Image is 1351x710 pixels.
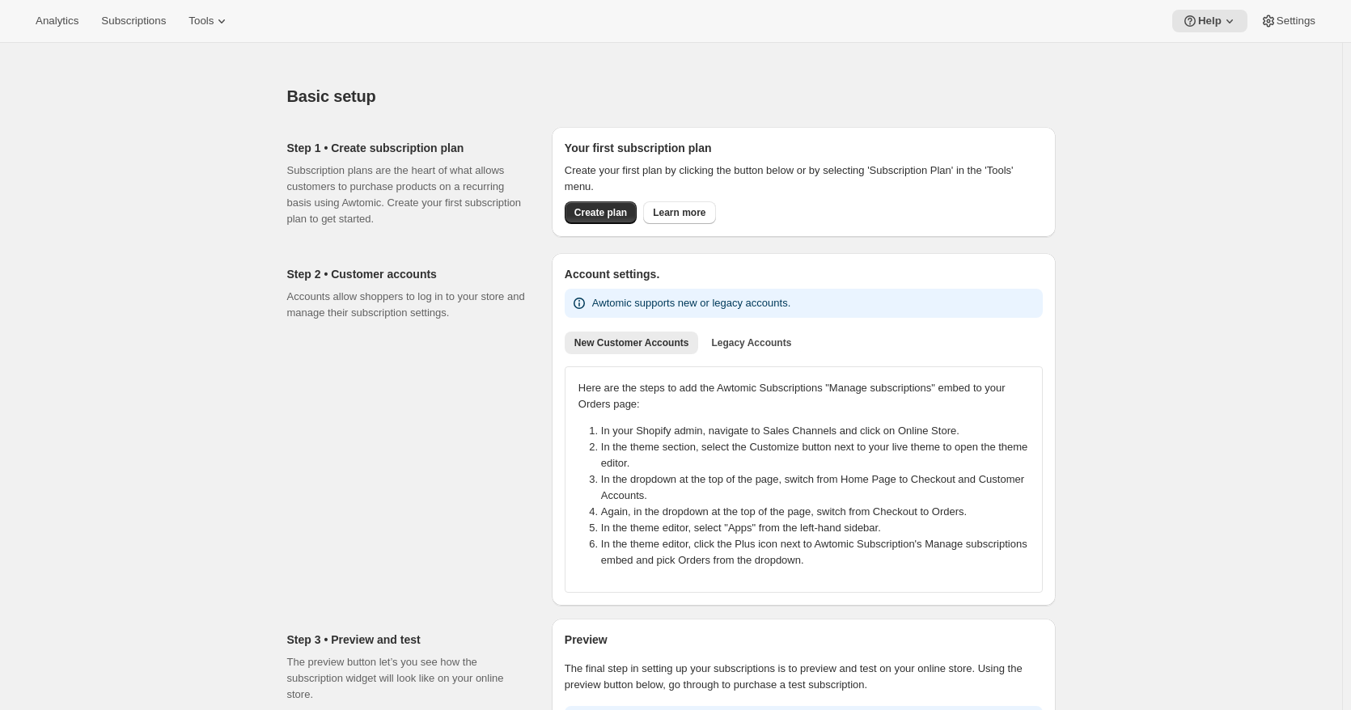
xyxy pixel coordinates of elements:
[565,661,1043,693] p: The final step in setting up your subscriptions is to preview and test on your online store. Usin...
[565,266,1043,282] h2: Account settings.
[565,632,1043,648] h2: Preview
[1277,15,1315,27] span: Settings
[287,632,526,648] h2: Step 3 • Preview and test
[565,332,699,354] button: New Customer Accounts
[179,10,239,32] button: Tools
[592,295,790,311] p: Awtomic supports new or legacy accounts.
[601,471,1039,504] li: In the dropdown at the top of the page, switch from Home Page to Checkout and Customer Accounts.
[565,140,1043,156] h2: Your first subscription plan
[101,15,166,27] span: Subscriptions
[36,15,78,27] span: Analytics
[601,504,1039,520] li: Again, in the dropdown at the top of the page, switch from Checkout to Orders.
[1198,15,1222,27] span: Help
[601,536,1039,568] li: In the theme editor, click the Plus icon next to Awtomic Subscription's Manage subscriptions embe...
[287,140,526,156] h2: Step 1 • Create subscription plan
[565,201,637,224] button: Create plan
[601,520,1039,536] li: In the theme editor, select "Apps" from the left-hand sidebar.
[565,163,1043,195] p: Create your first plan by clicking the button below or by selecting 'Subscription Plan' in the 'T...
[711,336,791,349] span: Legacy Accounts
[578,380,1029,412] p: Here are the steps to add the Awtomic Subscriptions "Manage subscriptions" embed to your Orders p...
[188,15,214,27] span: Tools
[287,654,526,703] p: The preview button let’s you see how the subscription widget will look like on your online store.
[574,206,627,219] span: Create plan
[574,336,689,349] span: New Customer Accounts
[1251,10,1325,32] button: Settings
[653,206,705,219] span: Learn more
[91,10,176,32] button: Subscriptions
[601,423,1039,439] li: In your Shopify admin, navigate to Sales Channels and click on Online Store.
[601,439,1039,471] li: In the theme section, select the Customize button next to your live theme to open the theme editor.
[1172,10,1247,32] button: Help
[287,266,526,282] h2: Step 2 • Customer accounts
[287,87,376,105] span: Basic setup
[701,332,801,354] button: Legacy Accounts
[287,163,526,227] p: Subscription plans are the heart of what allows customers to purchase products on a recurring bas...
[643,201,715,224] a: Learn more
[287,289,526,321] p: Accounts allow shoppers to log in to your store and manage their subscription settings.
[26,10,88,32] button: Analytics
